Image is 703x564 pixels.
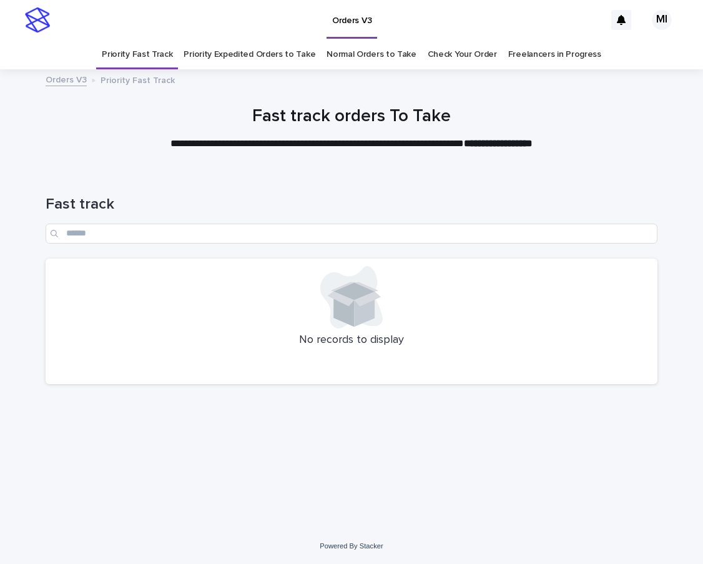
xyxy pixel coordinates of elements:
[508,40,601,69] a: Freelancers in Progress
[46,106,657,127] h1: Fast track orders To Take
[46,195,657,214] h1: Fast track
[652,10,672,30] div: MI
[25,7,50,32] img: stacker-logo-s-only.png
[101,72,175,86] p: Priority Fast Track
[327,40,416,69] a: Normal Orders to Take
[46,72,87,86] a: Orders V3
[428,40,497,69] a: Check Your Order
[184,40,315,69] a: Priority Expedited Orders to Take
[102,40,172,69] a: Priority Fast Track
[46,224,657,244] input: Search
[320,542,383,550] a: Powered By Stacker
[53,334,650,347] p: No records to display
